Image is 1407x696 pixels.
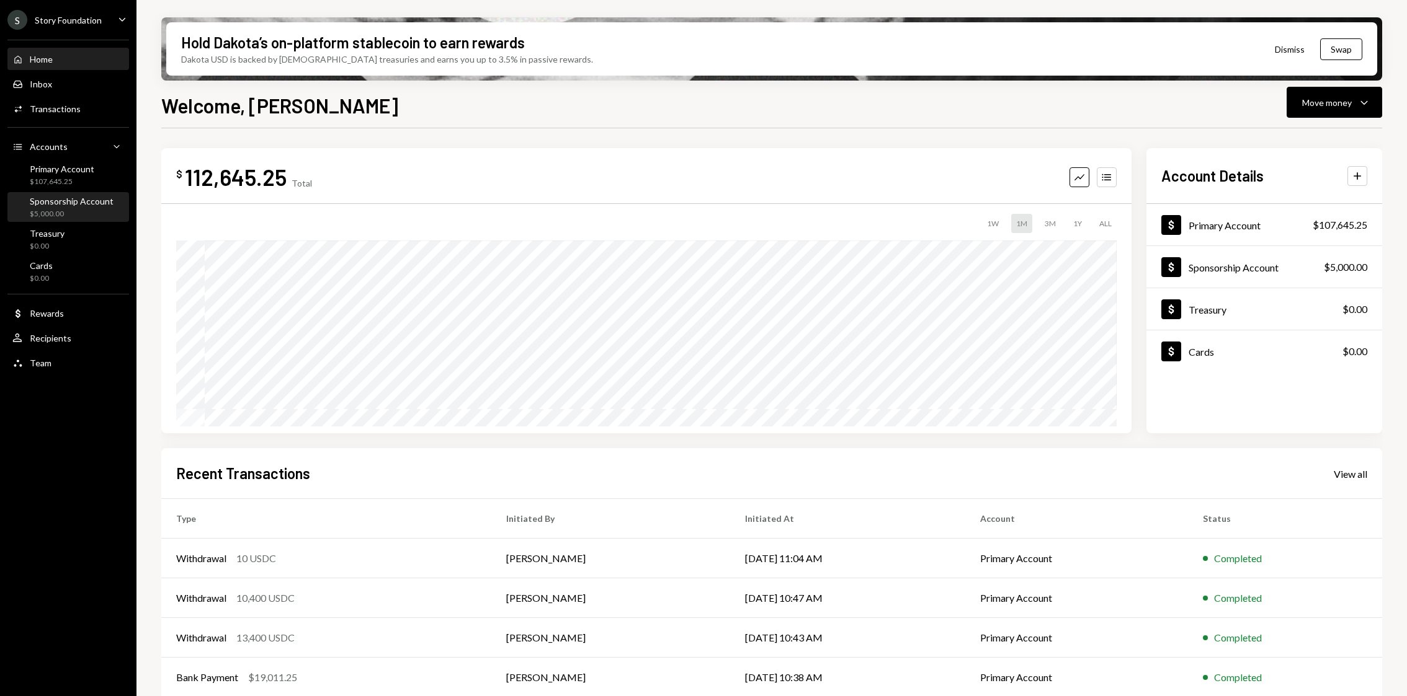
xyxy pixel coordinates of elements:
[7,160,129,190] a: Primary Account$107,645.25
[248,670,297,685] div: $19,011.25
[1161,165,1264,186] h2: Account Details
[1040,214,1061,233] div: 3M
[1011,214,1032,233] div: 1M
[1189,346,1214,358] div: Cards
[7,327,129,349] a: Recipients
[491,578,730,618] td: [PERSON_NAME]
[1214,591,1262,606] div: Completed
[236,551,276,566] div: 10 USDC
[181,32,525,53] div: Hold Dakota’s on-platform stablecoin to earn rewards
[1287,87,1382,118] button: Move money
[1324,260,1367,275] div: $5,000.00
[176,551,226,566] div: Withdrawal
[1214,551,1262,566] div: Completed
[730,499,965,539] th: Initiated At
[30,308,64,319] div: Rewards
[30,79,52,89] div: Inbox
[1313,218,1367,232] div: $107,645.25
[1146,204,1382,245] a: Primary Account$107,645.25
[1146,288,1382,330] a: Treasury$0.00
[30,228,65,239] div: Treasury
[30,333,71,343] div: Recipients
[965,539,1188,578] td: Primary Account
[7,351,129,374] a: Team
[176,630,226,645] div: Withdrawal
[7,10,27,30] div: S
[176,463,310,483] h2: Recent Transactions
[7,224,129,254] a: Treasury$0.00
[35,15,102,25] div: Story Foundation
[7,73,129,95] a: Inbox
[185,163,287,191] div: 112,645.25
[1094,214,1117,233] div: ALL
[1334,468,1367,480] div: View all
[1334,467,1367,480] a: View all
[965,578,1188,618] td: Primary Account
[491,499,730,539] th: Initiated By
[730,539,965,578] td: [DATE] 11:04 AM
[1320,38,1362,60] button: Swap
[7,135,129,157] a: Accounts
[1342,344,1367,359] div: $0.00
[1259,35,1320,64] button: Dismiss
[161,93,398,118] h1: Welcome, [PERSON_NAME]
[982,214,1004,233] div: 1W
[1146,246,1382,288] a: Sponsorship Account$5,000.00
[30,260,53,271] div: Cards
[161,499,491,539] th: Type
[236,630,295,645] div: 13,400 USDC
[7,192,129,222] a: Sponsorship Account$5,000.00
[965,499,1188,539] th: Account
[292,178,312,188] div: Total
[30,209,114,219] div: $5,000.00
[7,97,129,120] a: Transactions
[176,168,182,180] div: $
[1214,670,1262,685] div: Completed
[30,241,65,252] div: $0.00
[730,578,965,618] td: [DATE] 10:47 AM
[1189,304,1226,315] div: Treasury
[30,141,68,152] div: Accounts
[236,591,295,606] div: 10,400 USDC
[1302,96,1352,109] div: Move money
[1214,630,1262,645] div: Completed
[30,54,53,64] div: Home
[176,670,238,685] div: Bank Payment
[30,177,94,187] div: $107,645.25
[176,591,226,606] div: Withdrawal
[965,618,1188,658] td: Primary Account
[1189,219,1261,231] div: Primary Account
[30,358,51,368] div: Team
[30,273,53,284] div: $0.00
[1189,262,1279,273] div: Sponsorship Account
[7,302,129,324] a: Rewards
[1146,330,1382,372] a: Cards$0.00
[7,257,129,286] a: Cards$0.00
[1342,302,1367,317] div: $0.00
[30,104,81,114] div: Transactions
[7,48,129,70] a: Home
[730,618,965,658] td: [DATE] 10:43 AM
[491,539,730,578] td: [PERSON_NAME]
[30,196,114,206] div: Sponsorship Account
[1188,499,1382,539] th: Status
[491,618,730,658] td: [PERSON_NAME]
[181,53,593,66] div: Dakota USD is backed by [DEMOGRAPHIC_DATA] treasuries and earns you up to 3.5% in passive rewards.
[30,164,94,174] div: Primary Account
[1068,214,1087,233] div: 1Y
